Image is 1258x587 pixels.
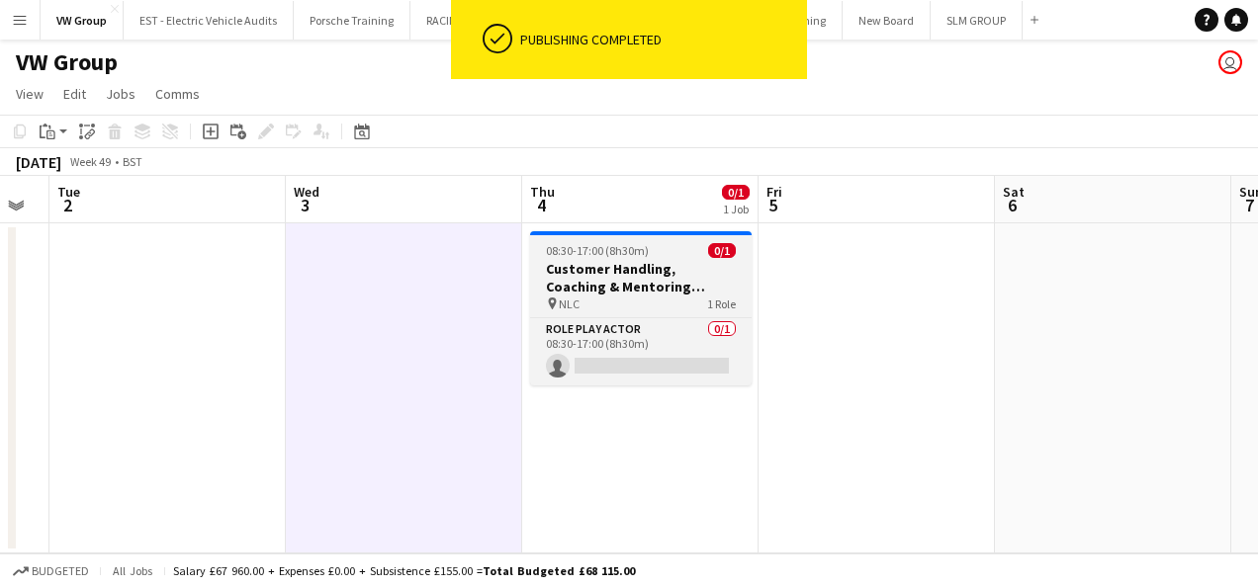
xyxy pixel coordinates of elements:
[32,564,89,578] span: Budgeted
[41,1,124,40] button: VW Group
[707,296,736,311] span: 1 Role
[147,81,208,107] a: Comms
[520,31,799,48] div: Publishing completed
[16,47,118,77] h1: VW Group
[530,260,752,295] h3: Customer Handling, Coaching & Mentoring Course Code: GTMA0523F.01
[723,202,749,216] div: 1 Job
[1218,50,1242,74] app-user-avatar: Lisa Fretwell
[559,296,580,311] span: NLC
[55,81,94,107] a: Edit
[530,231,752,385] app-job-card: 08:30-17:00 (8h30m)0/1Customer Handling, Coaching & Mentoring Course Code: GTMA0523F.01 NLC1 Role...
[483,563,635,578] span: Total Budgeted £68 115.00
[1000,194,1025,216] span: 6
[722,185,750,200] span: 0/1
[530,318,752,385] app-card-role: Role Play Actor0/108:30-17:00 (8h30m)
[8,81,51,107] a: View
[291,194,319,216] span: 3
[54,194,80,216] span: 2
[57,183,80,201] span: Tue
[708,243,736,258] span: 0/1
[10,560,92,582] button: Budgeted
[109,563,156,578] span: All jobs
[124,1,294,40] button: EST - Electric Vehicle Audits
[63,85,86,103] span: Edit
[65,154,115,169] span: Week 49
[410,1,506,40] button: RACING LINE
[173,563,635,578] div: Salary £67 960.00 + Expenses £0.00 + Subsistence £155.00 =
[123,154,142,169] div: BST
[106,85,135,103] span: Jobs
[843,1,931,40] button: New Board
[546,243,649,258] span: 08:30-17:00 (8h30m)
[527,194,555,216] span: 4
[530,183,555,201] span: Thu
[766,183,782,201] span: Fri
[155,85,200,103] span: Comms
[294,183,319,201] span: Wed
[16,85,44,103] span: View
[931,1,1023,40] button: SLM GROUP
[764,194,782,216] span: 5
[1003,183,1025,201] span: Sat
[294,1,410,40] button: Porsche Training
[98,81,143,107] a: Jobs
[16,152,61,172] div: [DATE]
